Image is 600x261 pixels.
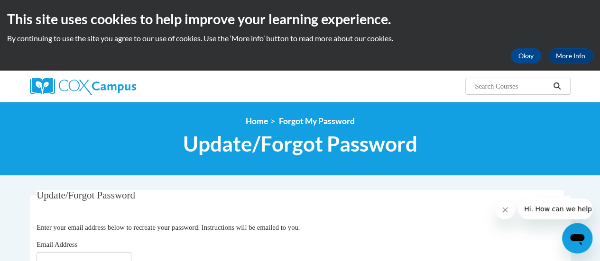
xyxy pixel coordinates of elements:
a: Cox Campus [30,78,201,95]
iframe: Button to launch messaging window [562,223,592,253]
img: Cox Campus [30,78,136,95]
span: Forgot My Password [279,116,355,126]
span: Update/Forgot Password [183,131,417,156]
span: Hi. How can we help? [6,7,77,14]
input: Search Courses [474,81,550,92]
button: Okay [511,48,541,63]
h2: This site uses cookies to help improve your learning experience. [7,9,593,28]
a: More Info [548,48,593,63]
span: Enter your email address below to recreate your password. Instructions will be emailed to you. [37,224,300,231]
iframe: Message from company [518,198,592,219]
a: Home [246,116,268,126]
p: By continuing to use the site you agree to our use of cookies. Use the ‘More info’ button to read... [7,33,593,44]
button: Search [550,81,564,92]
span: Email Address [37,241,77,248]
span: Update/Forgot Password [37,189,135,201]
iframe: Close message [496,200,515,219]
